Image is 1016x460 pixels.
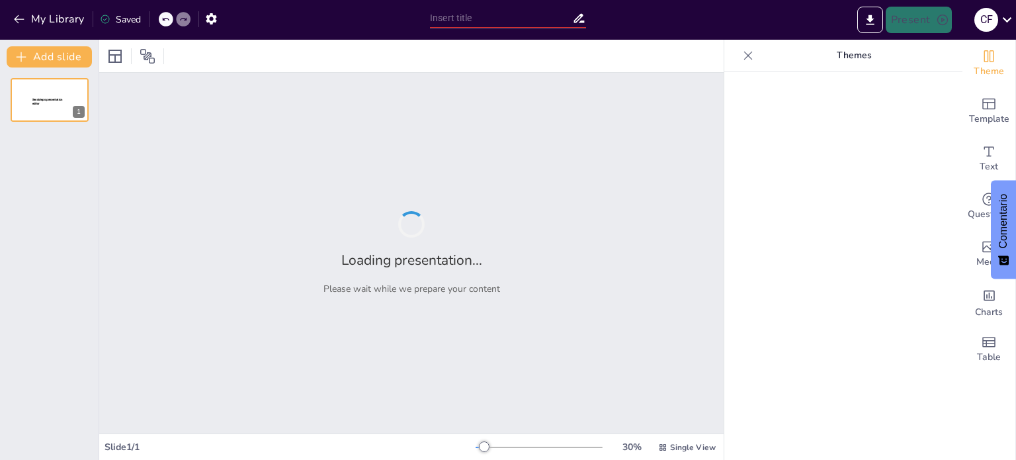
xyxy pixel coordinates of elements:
div: Layout [105,46,126,67]
font: Comentario [997,194,1009,249]
div: Add images, graphics, shapes or video [962,230,1015,278]
span: Questions [968,207,1011,222]
button: Present [886,7,952,33]
p: Themes [759,40,949,71]
span: Sendsteps presentation editor [32,98,63,105]
button: Comentarios - Mostrar encuesta [991,181,1016,279]
div: Get real-time input from your audience [962,183,1015,230]
div: Slide 1 / 1 [105,441,476,453]
div: Saved [100,13,141,26]
div: Add charts and graphs [962,278,1015,326]
span: Theme [974,64,1004,79]
span: Text [980,160,998,174]
h2: Loading presentation... [341,251,482,269]
span: Position [140,48,155,64]
div: 30 % [616,441,648,453]
input: Insert title [430,9,572,28]
span: Charts [975,305,1003,320]
p: Please wait while we prepare your content [323,283,500,295]
div: Add a table [962,326,1015,373]
div: Add ready made slides [962,87,1015,135]
span: Template [969,112,1009,126]
div: Change the overall theme [962,40,1015,87]
span: Media [976,255,1002,269]
button: Export to PowerPoint [857,7,883,33]
div: Add text boxes [962,135,1015,183]
button: My Library [10,9,90,30]
div: 1 [73,106,85,118]
span: Table [977,350,1001,365]
button: C F [974,7,998,33]
span: Single View [670,442,716,453]
div: 1 [11,78,89,122]
div: C F [974,8,998,32]
button: Add slide [7,46,92,68]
